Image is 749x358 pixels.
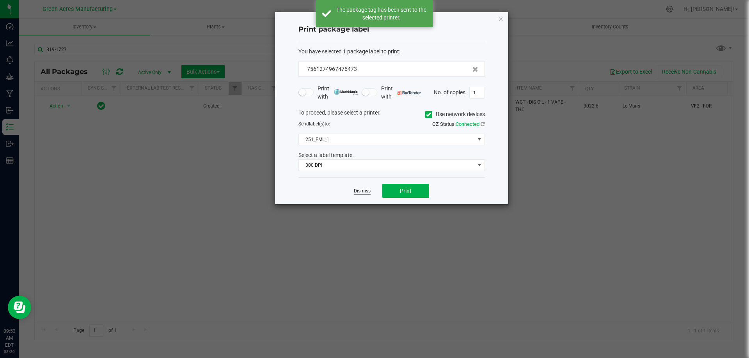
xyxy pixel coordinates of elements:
span: Print with [318,85,358,101]
div: To proceed, please select a printer. [293,109,491,120]
h4: Print package label [298,25,485,35]
div: Select a label template. [293,151,491,159]
span: Print with [381,85,421,101]
button: Print [382,184,429,198]
iframe: Resource center [8,296,31,319]
span: 7561274967476473 [307,66,357,72]
span: QZ Status: [432,121,485,127]
img: bartender.png [398,91,421,95]
span: Print [400,188,412,194]
span: 251_FML_1 [299,134,475,145]
a: Dismiss [354,188,371,194]
label: Use network devices [425,110,485,118]
img: mark_magic_cybra.png [334,89,358,95]
span: Connected [456,121,479,127]
span: label(s) [309,121,325,127]
span: Send to: [298,121,330,127]
div: : [298,48,485,56]
span: You have selected 1 package label to print [298,48,399,55]
span: No. of copies [434,89,465,95]
span: 300 DPI [299,160,475,171]
div: The package tag has been sent to the selected printer. [335,6,427,21]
